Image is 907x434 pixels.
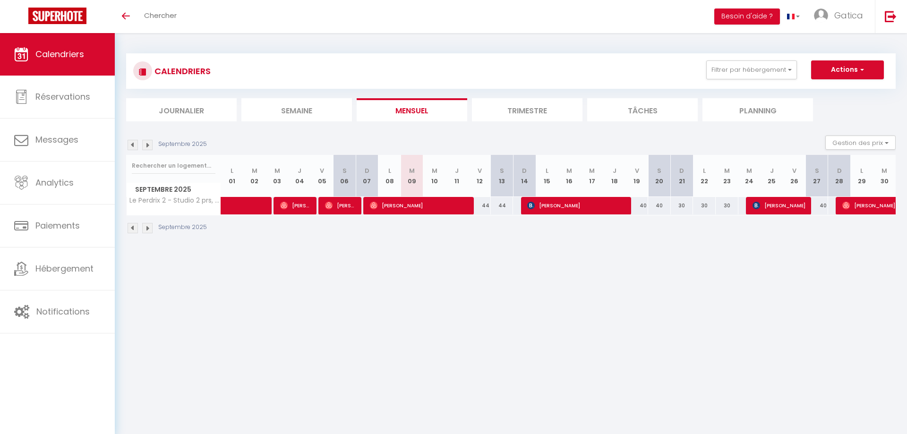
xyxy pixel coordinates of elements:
abbr: M [724,166,730,175]
li: Journalier [126,98,237,121]
span: Gatica [834,9,863,21]
abbr: M [252,166,257,175]
th: 12 [468,155,491,197]
th: 24 [738,155,761,197]
th: 08 [378,155,401,197]
abbr: J [455,166,459,175]
th: 04 [288,155,311,197]
span: Chercher [144,10,177,20]
p: Septembre 2025 [158,223,207,232]
div: 40 [625,197,648,214]
span: Réservations [35,91,90,102]
li: Mensuel [357,98,467,121]
abbr: L [388,166,391,175]
abbr: S [342,166,347,175]
div: 30 [671,197,693,214]
div: 40 [648,197,671,214]
abbr: M [589,166,595,175]
li: Semaine [241,98,352,121]
th: 28 [828,155,851,197]
abbr: V [478,166,482,175]
abbr: J [298,166,301,175]
abbr: V [635,166,639,175]
button: Gestion des prix [825,136,896,150]
th: 02 [243,155,266,197]
div: 30 [716,197,738,214]
abbr: M [566,166,572,175]
abbr: L [860,166,863,175]
span: Messages [35,134,78,145]
th: 27 [805,155,828,197]
li: Trimestre [472,98,582,121]
div: 40 [805,197,828,214]
th: 25 [761,155,783,197]
th: 06 [334,155,356,197]
img: Super Booking [28,8,86,24]
button: Besoin d'aide ? [714,9,780,25]
img: ... [814,9,828,23]
abbr: L [231,166,233,175]
button: Filtrer par hébergement [706,60,797,79]
th: 15 [536,155,558,197]
span: Le Perdrix 2 - Studio 2 prs, proche centre ville [128,197,222,204]
abbr: M [409,166,415,175]
img: logout [885,10,897,22]
abbr: V [792,166,796,175]
abbr: S [815,166,819,175]
span: [PERSON_NAME] [325,196,355,214]
th: 16 [558,155,581,197]
h3: CALENDRIERS [152,60,211,82]
li: Planning [702,98,813,121]
span: [PERSON_NAME] [527,196,625,214]
th: 07 [356,155,378,197]
span: Paiements [35,220,80,231]
div: 44 [491,197,513,214]
th: 13 [491,155,513,197]
abbr: L [703,166,706,175]
th: 30 [873,155,896,197]
th: 11 [446,155,469,197]
th: 03 [266,155,289,197]
span: [PERSON_NAME] [280,196,310,214]
abbr: D [679,166,684,175]
span: Septembre 2025 [127,183,221,196]
abbr: M [746,166,752,175]
abbr: D [522,166,527,175]
th: 23 [716,155,738,197]
th: 26 [783,155,806,197]
th: 01 [221,155,244,197]
p: Septembre 2025 [158,140,207,149]
th: 20 [648,155,671,197]
input: Rechercher un logement... [132,157,215,174]
span: Notifications [36,306,90,317]
th: 10 [423,155,446,197]
span: [PERSON_NAME] [753,196,805,214]
abbr: M [432,166,437,175]
span: [PERSON_NAME] [370,196,468,214]
div: 44 [468,197,491,214]
th: 19 [625,155,648,197]
abbr: D [365,166,369,175]
th: 21 [671,155,693,197]
span: Calendriers [35,48,84,60]
abbr: J [770,166,774,175]
th: 05 [311,155,334,197]
span: Analytics [35,177,74,188]
th: 17 [581,155,603,197]
abbr: M [274,166,280,175]
abbr: M [881,166,887,175]
abbr: V [320,166,324,175]
abbr: L [546,166,548,175]
span: Hébergement [35,263,94,274]
th: 09 [401,155,423,197]
abbr: D [837,166,842,175]
th: 22 [693,155,716,197]
li: Tâches [587,98,698,121]
th: 29 [851,155,873,197]
abbr: S [500,166,504,175]
th: 14 [513,155,536,197]
abbr: J [613,166,616,175]
th: 18 [603,155,626,197]
button: Actions [811,60,884,79]
div: 30 [693,197,716,214]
